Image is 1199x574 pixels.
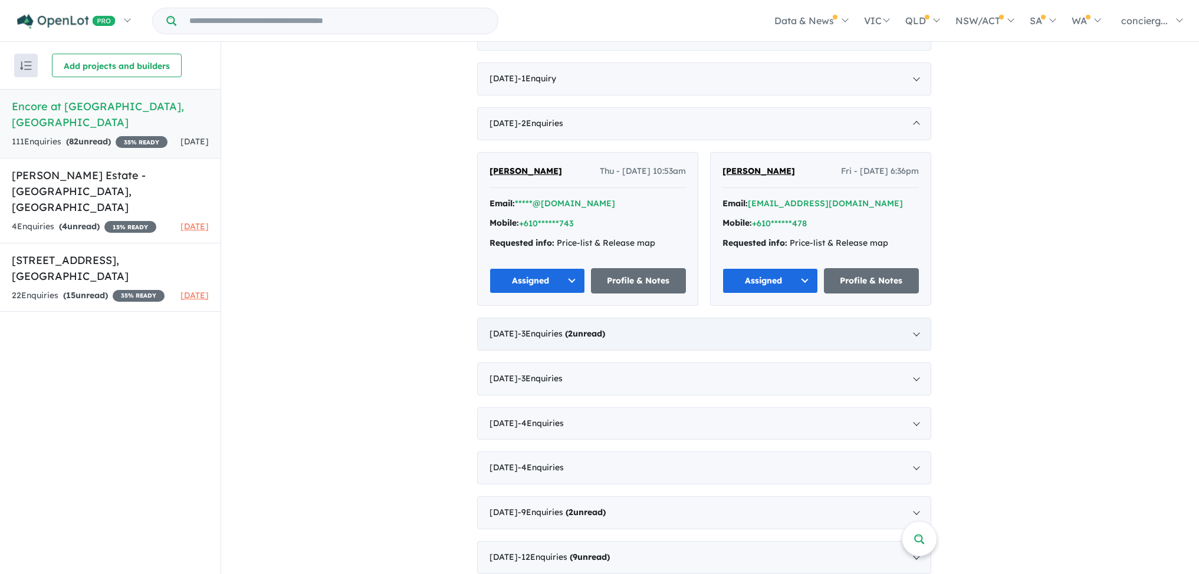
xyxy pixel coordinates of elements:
strong: Email: [490,198,515,209]
span: - 1 Enquir y [518,73,556,84]
div: Price-list & Release map [490,236,686,250]
a: [PERSON_NAME] [490,164,562,179]
button: Assigned [722,268,818,293]
div: [DATE] [477,318,931,351]
div: [DATE] [477,451,931,484]
span: Fri - [DATE] 6:36pm [841,164,919,179]
span: - 9 Enquir ies [518,507,606,517]
div: [DATE] [477,541,931,574]
img: Openlot PRO Logo White [17,14,116,29]
span: - 3 Enquir ies [518,328,605,339]
a: [PERSON_NAME] [722,164,795,179]
span: [DATE] [180,221,209,232]
h5: [STREET_ADDRESS] , [GEOGRAPHIC_DATA] [12,252,209,284]
span: concierg... [1121,15,1168,27]
strong: ( unread) [59,221,100,232]
strong: Requested info: [722,237,787,248]
div: [DATE] [477,107,931,140]
button: Add projects and builders [52,54,182,77]
span: 15 [66,290,75,301]
a: Profile & Notes [824,268,919,293]
div: [DATE] [477,362,931,395]
div: [DATE] [477,407,931,440]
strong: ( unread) [570,552,610,562]
span: 2 [568,328,573,339]
span: - 4 Enquir ies [518,462,564,473]
img: sort.svg [20,61,32,70]
strong: Email: [722,198,748,209]
div: [DATE] [477,62,931,95]
span: [PERSON_NAME] [722,166,795,176]
strong: Mobile: [722,217,752,228]
strong: ( unread) [63,290,108,301]
strong: ( unread) [565,328,605,339]
span: [DATE] [180,290,209,301]
span: - 3 Enquir ies [518,373,563,384]
span: 35 % READY [116,136,167,148]
div: Price-list & Release map [722,236,919,250]
button: [EMAIL_ADDRESS][DOMAIN_NAME] [748,197,903,210]
button: Assigned [490,268,585,293]
h5: [PERSON_NAME] Estate - [GEOGRAPHIC_DATA] , [GEOGRAPHIC_DATA] [12,167,209,215]
div: 111 Enquir ies [12,135,167,149]
span: - 2 Enquir ies [518,118,563,128]
span: Thu - [DATE] 10:53am [600,164,686,179]
div: [DATE] [477,496,931,529]
span: 9 [573,552,577,562]
strong: Requested info: [490,237,554,248]
span: [DATE] [180,136,209,147]
span: 4 [62,221,67,232]
span: 2 [569,507,573,517]
span: - 4 Enquir ies [518,418,564,428]
strong: ( unread) [566,507,606,517]
a: Profile & Notes [591,268,686,293]
span: 35 % READY [113,290,165,302]
span: 82 [69,136,78,147]
span: - 12 Enquir ies [518,552,610,562]
strong: ( unread) [66,136,111,147]
span: [PERSON_NAME] [490,166,562,176]
span: 15 % READY [104,221,156,233]
h5: Encore at [GEOGRAPHIC_DATA] , [GEOGRAPHIC_DATA] [12,98,209,130]
div: 4 Enquir ies [12,220,156,234]
input: Try estate name, suburb, builder or developer [179,8,495,34]
div: 22 Enquir ies [12,289,165,303]
strong: Mobile: [490,217,519,228]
